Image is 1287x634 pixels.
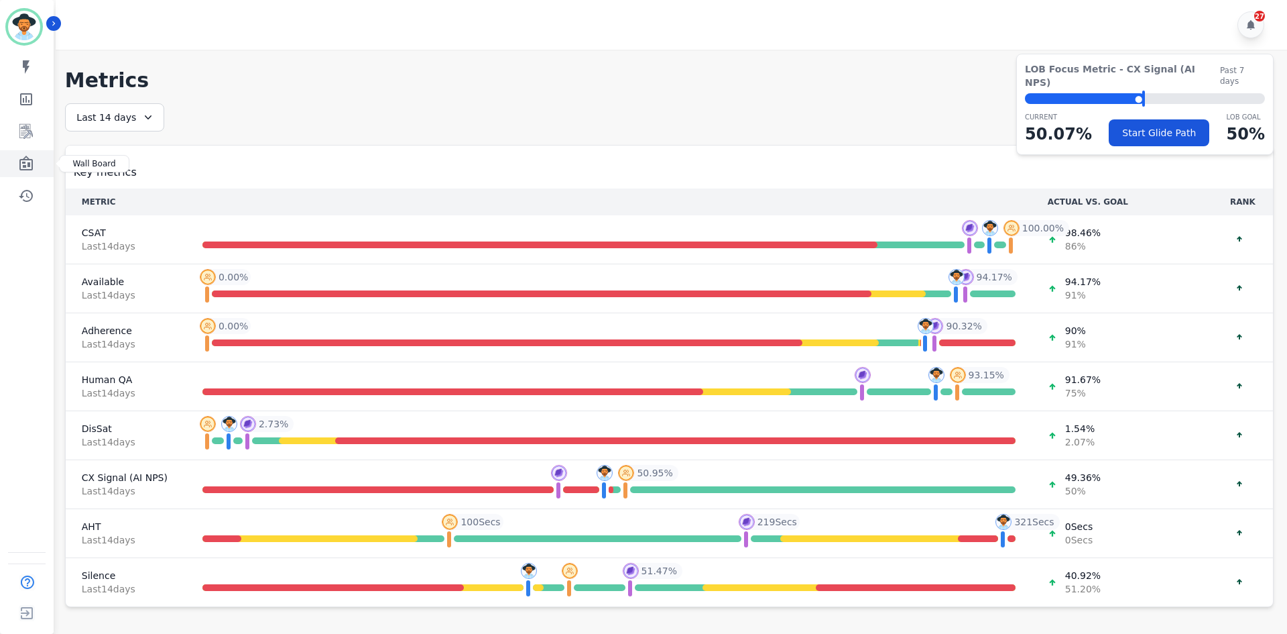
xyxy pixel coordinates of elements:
span: Last 14 day s [82,288,170,302]
span: 94.17 % [1065,275,1101,288]
img: profile-pic [739,514,755,530]
img: profile-pic [623,563,639,579]
img: profile-pic [958,269,974,285]
img: Bordered avatar [8,11,40,43]
img: profile-pic [240,416,256,432]
span: 90 % [1065,324,1086,337]
span: 321 Secs [1014,515,1054,529]
span: LOB Focus Metric - CX Signal (AI NPS) [1025,62,1220,89]
img: profile-pic [551,465,567,481]
img: profile-pic [927,318,943,334]
th: METRIC [66,189,186,215]
span: 0.00 % [219,319,248,333]
span: Last 14 day s [82,435,170,449]
span: 91.67 % [1065,373,1101,386]
p: CURRENT [1025,112,1092,122]
span: Last 14 day s [82,337,170,351]
span: 0 Secs [1065,533,1093,547]
img: profile-pic [950,367,966,383]
span: 51.47 % [641,564,677,578]
img: profile-pic [1003,220,1020,236]
span: 219 Secs [757,515,797,529]
button: Start Glide Path [1109,119,1209,146]
span: DisSat [82,422,170,435]
span: Silence [82,569,170,582]
img: profile-pic [918,318,934,334]
img: profile-pic [200,269,216,285]
span: 2.73 % [259,417,288,431]
span: Available [82,275,170,288]
span: 51.20 % [1065,582,1101,596]
th: RANK [1213,189,1273,215]
span: 49.36 % [1065,471,1101,484]
span: Last 14 day s [82,533,170,547]
span: Last 14 day s [82,386,170,400]
span: 2.07 % [1065,435,1095,449]
img: profile-pic [200,416,216,432]
img: profile-pic [597,465,613,481]
span: 1.54 % [1065,422,1095,435]
span: Human QA [82,373,170,386]
img: profile-pic [618,465,634,481]
div: Last 14 days [65,103,164,131]
span: 90.32 % [946,319,981,333]
span: 50.95 % [637,466,672,480]
img: profile-pic [521,563,537,579]
span: Key metrics [74,164,137,180]
span: 100 Secs [461,515,500,529]
p: LOB Goal [1227,112,1265,122]
span: 0 Secs [1065,520,1093,533]
span: CSAT [82,226,170,240]
img: profile-pic [442,514,458,530]
img: profile-pic [948,269,965,285]
img: profile-pic [982,220,998,236]
span: 0.00 % [219,270,248,284]
span: AHT [82,520,170,533]
img: profile-pic [200,318,216,334]
div: 27 [1254,11,1265,21]
img: profile-pic [995,514,1012,530]
span: Past 7 days [1220,65,1265,87]
img: profile-pic [221,416,237,432]
span: 100.00 % [1022,221,1064,235]
img: profile-pic [962,220,978,236]
span: 98.46 % [1065,226,1101,240]
span: 75 % [1065,386,1101,400]
span: 93.15 % [969,368,1004,382]
span: 40.92 % [1065,569,1101,582]
span: 91 % [1065,288,1101,302]
div: ⬤ [1025,93,1145,104]
span: 94.17 % [977,270,1012,284]
span: 91 % [1065,337,1086,351]
p: 50 % [1227,122,1265,146]
img: profile-pic [928,367,944,383]
span: 86 % [1065,240,1101,253]
h1: Metrics [65,68,1274,93]
p: 50.07 % [1025,122,1092,146]
span: Last 14 day s [82,240,170,253]
th: ACTUAL VS. GOAL [1032,189,1213,215]
img: profile-pic [562,563,578,579]
img: profile-pic [855,367,871,383]
span: CX Signal (AI NPS) [82,471,170,484]
span: Last 14 day s [82,582,170,596]
span: Last 14 day s [82,484,170,498]
span: Adherence [82,324,170,337]
span: 50 % [1065,484,1101,498]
